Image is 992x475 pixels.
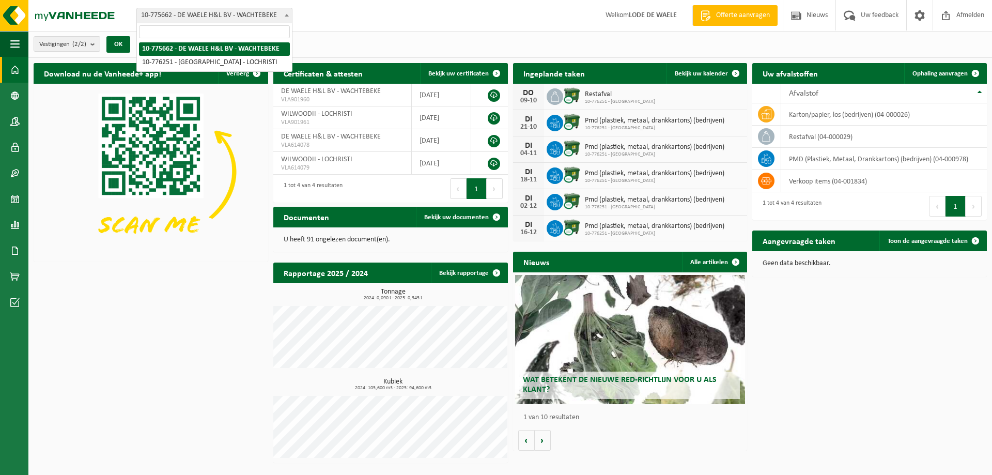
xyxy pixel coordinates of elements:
[34,36,100,52] button: Vestigingen(2/2)
[563,87,581,104] img: WB-1100-CU
[513,252,560,272] h2: Nieuws
[523,376,717,394] span: Wat betekent de nieuwe RED-richtlijn voor u als klant?
[535,430,551,451] button: Volgende
[139,42,290,56] li: 10-775662 - DE WAELE H&L BV - WACHTEBEKE
[888,238,968,244] span: Toon de aangevraagde taken
[904,63,986,84] a: Ophaling aanvragen
[412,129,471,152] td: [DATE]
[585,170,724,178] span: Pmd (plastiek, metaal, drankkartons) (bedrijven)
[412,106,471,129] td: [DATE]
[281,110,352,118] span: WILWOODII - LOCHRISTI
[629,11,677,19] strong: LODE DE WAELE
[585,178,724,184] span: 10-776251 - [GEOGRAPHIC_DATA]
[682,252,746,272] a: Alle artikelen
[412,84,471,106] td: [DATE]
[518,194,539,203] div: DI
[946,196,966,217] button: 1
[757,195,822,218] div: 1 tot 4 van 4 resultaten
[273,63,373,83] h2: Certificaten & attesten
[714,10,772,21] span: Offerte aanvragen
[278,177,343,200] div: 1 tot 4 van 4 resultaten
[281,96,404,104] span: VLA901960
[420,63,507,84] a: Bekijk uw certificaten
[781,103,987,126] td: karton/papier, los (bedrijven) (04-000026)
[667,63,746,84] a: Bekijk uw kalender
[136,8,292,23] span: 10-775662 - DE WAELE H&L BV - WACHTEBEKE
[39,37,86,52] span: Vestigingen
[218,63,267,84] button: Verberg
[585,204,724,210] span: 10-776251 - [GEOGRAPHIC_DATA]
[518,89,539,97] div: DO
[278,386,508,391] span: 2024: 105,600 m3 - 2025: 94,600 m3
[416,207,507,227] a: Bekijk uw documenten
[518,221,539,229] div: DI
[763,260,977,267] p: Geen data beschikbaar.
[563,166,581,183] img: WB-1100-CU
[781,126,987,148] td: restafval (04-000029)
[518,168,539,176] div: DI
[518,142,539,150] div: DI
[563,113,581,131] img: WB-1100-CU
[281,156,352,163] span: WILWOODII - LOCHRISTI
[585,143,724,151] span: Pmd (plastiek, metaal, drankkartons) (bedrijven)
[781,170,987,192] td: verkoop items (04-001834)
[781,148,987,170] td: PMD (Plastiek, Metaal, Drankkartons) (bedrijven) (04-000978)
[752,63,828,83] h2: Uw afvalstoffen
[518,430,535,451] button: Vorige
[431,263,507,283] a: Bekijk rapportage
[518,97,539,104] div: 09-10
[563,192,581,210] img: WB-1100-CU
[585,125,724,131] span: 10-776251 - [GEOGRAPHIC_DATA]
[139,56,290,69] li: 10-776251 - [GEOGRAPHIC_DATA] - LOCHRISTI
[281,141,404,149] span: VLA614078
[518,229,539,236] div: 16-12
[513,63,595,83] h2: Ingeplande taken
[966,196,982,217] button: Next
[450,178,467,199] button: Previous
[284,236,498,243] p: U heeft 91 ongelezen document(en).
[912,70,968,77] span: Ophaling aanvragen
[752,231,846,251] h2: Aangevraagde taken
[424,214,489,221] span: Bekijk uw documenten
[585,151,724,158] span: 10-776251 - [GEOGRAPHIC_DATA]
[281,118,404,127] span: VLA901961
[281,164,404,172] span: VLA614079
[137,8,292,23] span: 10-775662 - DE WAELE H&L BV - WACHTEBEKE
[585,90,655,99] span: Restafval
[34,84,268,259] img: Download de VHEPlus App
[585,117,724,125] span: Pmd (plastiek, metaal, drankkartons) (bedrijven)
[563,219,581,236] img: WB-1100-CU
[518,176,539,183] div: 18-11
[879,231,986,251] a: Toon de aangevraagde taken
[675,70,728,77] span: Bekijk uw kalender
[106,36,130,53] button: OK
[278,288,508,301] h3: Tonnage
[273,207,339,227] h2: Documenten
[585,231,724,237] span: 10-776251 - [GEOGRAPHIC_DATA]
[518,150,539,157] div: 04-11
[929,196,946,217] button: Previous
[692,5,778,26] a: Offerte aanvragen
[518,124,539,131] div: 21-10
[585,222,724,231] span: Pmd (plastiek, metaal, drankkartons) (bedrijven)
[34,63,172,83] h2: Download nu de Vanheede+ app!
[281,133,381,141] span: DE WAELE H&L BV - WACHTEBEKE
[487,178,503,199] button: Next
[281,87,381,95] span: DE WAELE H&L BV - WACHTEBEKE
[72,41,86,48] count: (2/2)
[515,275,745,404] a: Wat betekent de nieuwe RED-richtlijn voor u als klant?
[518,115,539,124] div: DI
[585,196,724,204] span: Pmd (plastiek, metaal, drankkartons) (bedrijven)
[428,70,489,77] span: Bekijk uw certificaten
[467,178,487,199] button: 1
[412,152,471,175] td: [DATE]
[523,414,742,421] p: 1 van 10 resultaten
[278,378,508,391] h3: Kubiek
[226,70,249,77] span: Verberg
[585,99,655,105] span: 10-776251 - [GEOGRAPHIC_DATA]
[278,296,508,301] span: 2024: 0,090 t - 2025: 0,345 t
[563,140,581,157] img: WB-1100-CU
[789,89,818,98] span: Afvalstof
[518,203,539,210] div: 02-12
[273,263,378,283] h2: Rapportage 2025 / 2024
